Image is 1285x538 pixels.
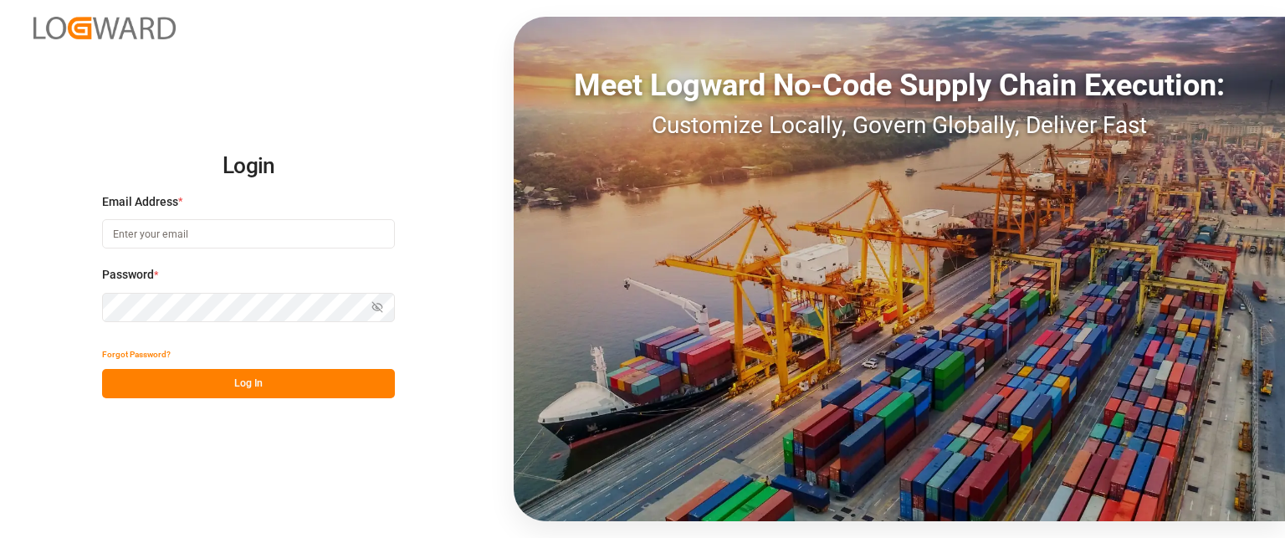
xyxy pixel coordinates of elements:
[102,266,154,284] span: Password
[514,63,1285,108] div: Meet Logward No-Code Supply Chain Execution:
[514,108,1285,143] div: Customize Locally, Govern Globally, Deliver Fast
[102,369,395,398] button: Log In
[102,140,395,193] h2: Login
[102,193,178,211] span: Email Address
[102,340,171,369] button: Forgot Password?
[102,219,395,249] input: Enter your email
[33,17,176,39] img: Logward_new_orange.png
